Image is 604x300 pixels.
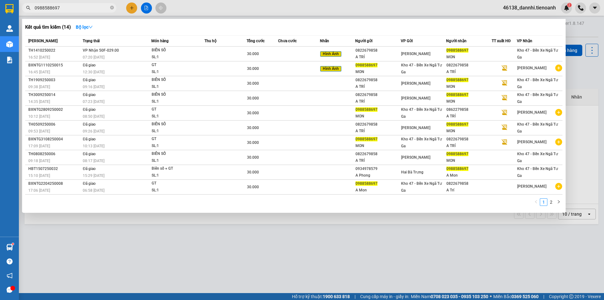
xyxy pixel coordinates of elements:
[355,92,400,98] div: 0822679858
[492,39,511,43] span: TT xuất HĐ
[3,31,41,37] span: ĐC: 720 Quốc Lộ 1A, [GEOGRAPHIC_DATA], Q12
[355,83,400,90] div: A TRÍ
[517,140,546,144] span: [PERSON_NAME]
[446,143,491,149] div: A TRÍ
[152,76,199,83] div: BIỂN SỐ
[247,96,259,100] span: 30.000
[152,121,199,128] div: BIỂN SỐ
[152,113,199,120] div: SL: 1
[26,6,31,10] span: search
[517,66,546,70] span: [PERSON_NAME]
[25,10,87,14] strong: NHẬN HÀNG NHANH - GIAO TỐC HÀNH
[355,181,377,186] span: 0988588697
[152,54,199,61] div: SL: 1
[446,180,491,187] div: 0822679858
[3,23,43,29] span: VP Gửi: Kho 47 - Bến Xe Ngã Tư Ga
[152,157,199,164] div: SL: 1
[401,81,430,86] span: [PERSON_NAME]
[401,63,442,74] span: Kho 47 - Bến Xe Ngã Tư Ga
[278,39,297,43] span: Chưa cước
[401,181,442,193] span: Kho 47 - Bến Xe Ngã Tư Ga
[7,273,13,279] span: notification
[152,136,199,143] div: GT
[320,39,329,43] span: Nhãn
[28,106,81,113] div: BXNTG2809250002
[534,200,538,204] span: left
[320,51,341,57] span: Hình Ảnh
[152,47,199,54] div: BIỂN SỐ
[401,155,430,160] span: [PERSON_NAME]
[83,85,104,89] span: 09:16 [DATE]
[151,39,169,43] span: Món hàng
[555,139,562,145] span: plus-circle
[83,48,119,53] span: VP Nhận 50F-029.00
[83,122,96,127] span: Đã giao
[355,166,400,172] div: 0934978579
[540,199,547,206] a: 1
[355,107,377,112] span: 0988588697
[28,70,50,74] span: 16:45 [DATE]
[532,198,540,206] li: Previous Page
[517,93,558,104] span: Kho 47 - Bến Xe Ngã Tư Ga
[355,98,400,105] div: A TRÍ
[83,78,96,82] span: Đã giao
[247,170,259,174] span: 30.000
[517,167,558,178] span: Kho 47 - Bến Xe Ngã Tư Ga
[152,69,199,76] div: SL: 1
[83,70,104,74] span: 12:30 [DATE]
[446,187,491,194] div: A Trí
[23,3,88,9] span: CTY TNHH DLVT TIẾN OANH
[517,78,558,89] span: Kho 47 - Bến Xe Ngã Tư Ga
[83,173,104,178] span: 15:29 [DATE]
[152,172,199,179] div: SL: 1
[83,159,104,163] span: 08:17 [DATE]
[355,63,377,67] span: 0988588697
[555,198,562,206] button: right
[152,180,199,187] div: GT
[446,106,491,113] div: 0862279858
[446,152,468,156] span: 0988588697
[28,129,50,133] span: 09:53 [DATE]
[401,126,430,130] span: [PERSON_NAME]
[355,121,400,128] div: 0822679858
[247,111,259,115] span: 30.000
[28,188,50,193] span: 17:06 [DATE]
[83,55,104,59] span: 07:20 [DATE]
[28,114,50,119] span: 10:12 [DATE]
[83,63,96,67] span: Đã giao
[247,66,259,71] span: 30.000
[6,25,13,32] img: warehouse-icon
[355,54,400,60] div: A TRÍ
[152,143,199,150] div: SL: 1
[355,77,400,83] div: 0822679858
[152,165,199,172] div: Biển số + GT
[548,199,555,206] a: 2
[25,24,71,31] h3: Kết quả tìm kiếm ( 14 )
[446,128,491,134] div: MON
[446,39,467,43] span: Người nhận
[28,55,50,59] span: 16:52 [DATE]
[152,98,199,105] div: SL: 1
[83,181,96,186] span: Đã giao
[555,183,562,190] span: plus-circle
[28,39,58,43] span: [PERSON_NAME]
[355,47,400,54] div: 0822679858
[28,92,81,98] div: TH3009250014
[355,69,400,75] div: MON
[28,151,81,157] div: TH0808250006
[83,167,96,171] span: Đã giao
[517,39,532,43] span: VP Nhận
[3,38,23,42] span: ĐT:0903515330
[320,66,341,72] span: Hình Ảnh
[446,122,468,127] span: 0988588697
[28,85,50,89] span: 09:38 [DATE]
[35,4,109,11] input: Tìm tên, số ĐT hoặc mã đơn
[28,121,81,128] div: TH0509250006
[6,41,13,48] img: warehouse-icon
[517,184,546,189] span: [PERSON_NAME]
[446,167,468,171] span: 0988588697
[555,109,562,116] span: plus-circle
[355,128,400,134] div: A TRÍ
[547,198,555,206] li: 2
[446,69,491,75] div: A TRÍ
